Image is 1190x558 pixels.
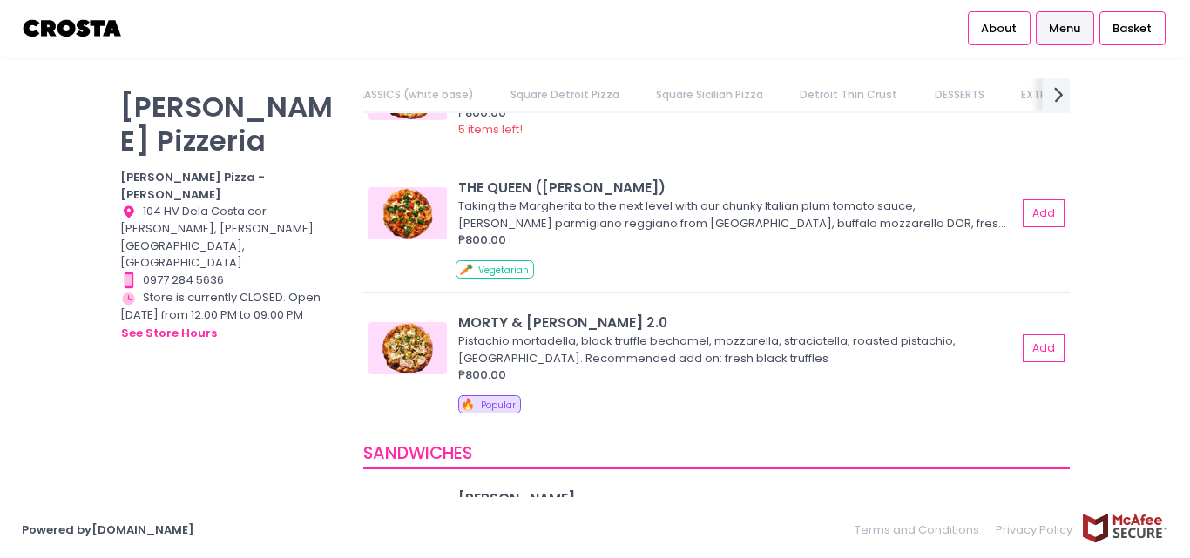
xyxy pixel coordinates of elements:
[458,488,1017,508] div: [PERSON_NAME]
[245,78,490,111] a: [PERSON_NAME] CLASSICS (white base)
[458,333,1011,366] div: Pistachio mortadella, black truffle bechamel, mozzarella, straciatella, roasted pistachio, [GEOGR...
[1049,20,1080,37] span: Menu
[1004,78,1076,111] a: EXTRAS
[458,178,1017,198] div: THE QUEEN ([PERSON_NAME])
[22,13,124,44] img: logo
[458,313,1017,333] div: MORTY & [PERSON_NAME] 2.0
[968,11,1031,44] a: About
[783,78,915,111] a: Detroit Thin Crust
[458,366,1017,384] div: ₱800.00
[639,78,781,111] a: Square Sicilian Pizza
[120,90,341,158] p: [PERSON_NAME] Pizzeria
[120,289,341,342] div: Store is currently CLOSED. Open [DATE] from 12:00 PM to 09:00 PM
[1036,11,1094,44] a: Menu
[1023,199,1065,228] button: Add
[478,264,529,277] span: Vegetarian
[461,396,475,413] span: 🔥
[1023,334,1065,363] button: Add
[22,521,194,538] a: Powered by[DOMAIN_NAME]
[1112,20,1152,37] span: Basket
[120,203,341,272] div: 104 HV Dela Costa cor [PERSON_NAME], [PERSON_NAME][GEOGRAPHIC_DATA], [GEOGRAPHIC_DATA]
[120,169,265,203] b: [PERSON_NAME] Pizza - [PERSON_NAME]
[988,513,1082,547] a: Privacy Policy
[458,232,1017,249] div: ₱800.00
[493,78,636,111] a: Square Detroit Pizza
[459,261,473,278] span: 🥕
[981,20,1017,37] span: About
[368,322,447,374] img: MORTY & ELLA 2.0
[481,399,516,412] span: Popular
[1081,513,1168,543] img: mcafee-secure
[120,324,218,343] button: see store hours
[368,187,447,239] img: THE QUEEN (Margherita)
[855,513,988,547] a: Terms and Conditions
[363,441,472,465] span: SANDWICHES
[458,198,1011,232] div: Taking the Margherita to the next level with our chunky Italian plum tomato sauce, [PERSON_NAME] ...
[120,272,341,289] div: 0977 284 5636
[917,78,1001,111] a: DESSERTS
[458,121,523,138] span: 5 items left!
